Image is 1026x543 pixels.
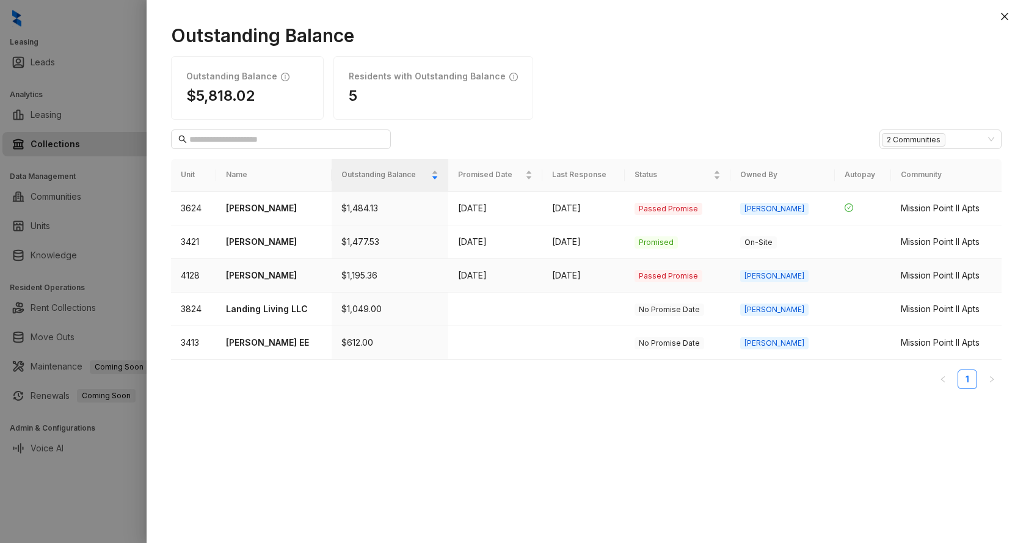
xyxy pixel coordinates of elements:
[635,169,711,181] span: Status
[216,159,332,191] th: Name
[740,270,809,282] span: [PERSON_NAME]
[982,370,1002,389] li: Next Page
[458,169,523,181] span: Promised Date
[171,192,216,225] td: 3624
[226,235,322,249] p: [PERSON_NAME]
[171,293,216,326] td: 3824
[509,71,518,82] span: info-circle
[939,376,947,383] span: left
[332,326,448,360] td: $612.00
[901,302,992,316] div: Mission Point II Apts
[635,203,702,215] span: Passed Promise
[901,235,992,249] div: Mission Point II Apts
[349,71,506,82] h1: Residents with Outstanding Balance
[171,326,216,360] td: 3413
[635,270,702,282] span: Passed Promise
[226,336,322,349] p: [PERSON_NAME] EE
[332,192,448,225] td: $1,484.13
[341,169,429,181] span: Outstanding Balance
[933,370,953,389] button: left
[958,370,977,388] a: 1
[226,302,322,316] p: Landing Living LLC
[332,293,448,326] td: $1,049.00
[625,159,730,191] th: Status
[740,203,809,215] span: [PERSON_NAME]
[448,225,542,259] td: [DATE]
[542,225,625,259] td: [DATE]
[171,159,216,191] th: Unit
[226,269,322,282] p: [PERSON_NAME]
[281,71,289,82] span: info-circle
[448,192,542,225] td: [DATE]
[448,159,542,191] th: Promised Date
[349,87,518,104] h1: 5
[332,225,448,259] td: $1,477.53
[933,370,953,389] li: Previous Page
[835,159,891,191] th: Autopay
[542,192,625,225] td: [DATE]
[186,87,308,104] h1: $5,818.02
[730,159,835,191] th: Owned By
[178,135,187,144] span: search
[901,202,992,215] div: Mission Point II Apts
[448,259,542,293] td: [DATE]
[988,376,995,383] span: right
[901,336,992,349] div: Mission Point II Apts
[882,133,945,147] span: 2 Communities
[740,304,809,316] span: [PERSON_NAME]
[635,337,704,349] span: No Promise Date
[226,202,322,215] p: [PERSON_NAME]
[542,259,625,293] td: [DATE]
[901,269,992,282] div: Mission Point II Apts
[186,71,277,82] h1: Outstanding Balance
[1000,12,1010,21] span: close
[997,9,1012,24] button: Close
[891,159,1002,191] th: Community
[982,370,1002,389] button: right
[740,337,809,349] span: [PERSON_NAME]
[740,236,777,249] span: On-Site
[171,259,216,293] td: 4128
[542,159,625,191] th: Last Response
[635,236,678,249] span: Promised
[171,24,1002,46] h1: Outstanding Balance
[845,203,853,212] span: check-circle
[171,225,216,259] td: 3421
[635,304,704,316] span: No Promise Date
[332,259,448,293] td: $1,195.36
[958,370,977,389] li: 1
